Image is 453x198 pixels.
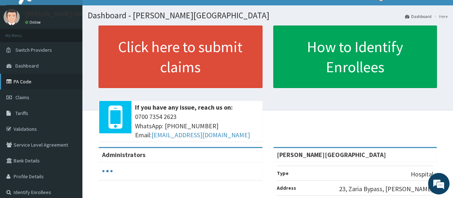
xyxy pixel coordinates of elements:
[25,11,102,17] p: [PERSON_NAME] HMO DESK
[277,185,296,191] b: Address
[432,13,448,19] li: Here
[277,170,289,176] b: Type
[102,166,113,176] svg: audio-loading
[339,184,433,194] p: 23, Zaria Bypass, [PERSON_NAME]
[88,11,448,20] h1: Dashboard - [PERSON_NAME][GEOGRAPHIC_DATA]
[151,131,250,139] a: [EMAIL_ADDRESS][DOMAIN_NAME]
[135,112,259,140] span: 0700 7354 2623 WhatsApp: [PHONE_NUMBER] Email:
[277,151,386,159] strong: [PERSON_NAME][GEOGRAPHIC_DATA]
[15,47,52,53] span: Switch Providers
[25,20,42,25] a: Online
[405,13,432,19] a: Dashboard
[135,103,233,111] b: If you have any issue, reach us on:
[15,63,39,69] span: Dashboard
[411,170,433,179] p: Hospital
[273,26,437,88] a: How to Identify Enrollees
[4,9,20,25] img: User Image
[98,26,262,88] a: Click here to submit claims
[15,94,29,101] span: Claims
[102,151,145,159] b: Administrators
[15,110,28,116] span: Tariffs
